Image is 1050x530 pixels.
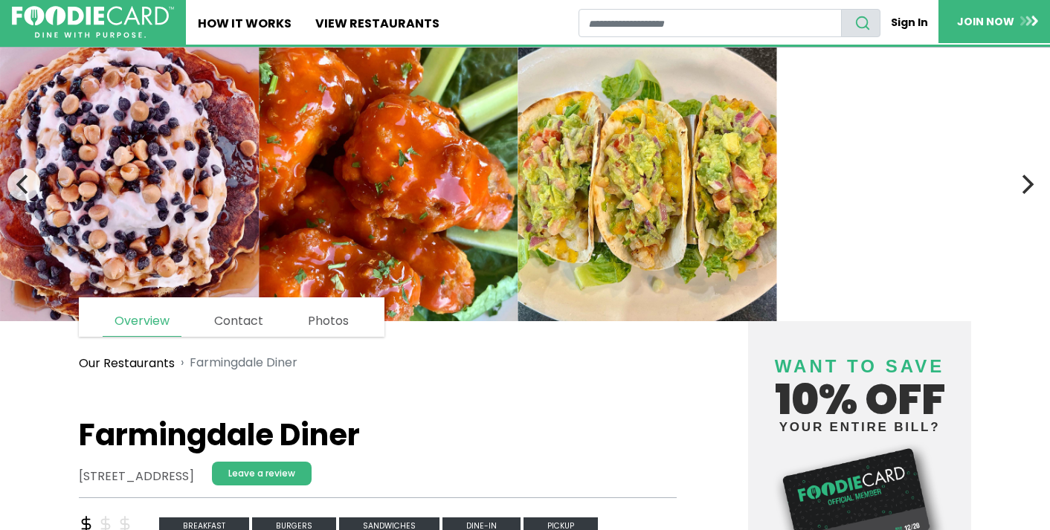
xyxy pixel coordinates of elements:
[79,417,677,453] h1: Farmingdale Diner
[202,306,275,336] a: Contact
[7,168,40,201] button: Previous
[841,9,880,37] button: search
[1010,168,1043,201] button: Next
[103,306,181,337] a: Overview
[79,468,194,485] address: [STREET_ADDRESS]
[296,306,361,336] a: Photos
[579,9,842,37] input: restaurant search
[880,9,938,36] a: Sign In
[79,355,175,372] a: Our Restaurants
[175,354,297,372] li: Farmingdale Diner
[760,337,959,433] h4: 10% off
[12,6,174,39] img: FoodieCard; Eat, Drink, Save, Donate
[79,345,677,381] nav: breadcrumb
[775,356,944,376] span: Want to save
[760,421,959,433] small: your entire bill?
[212,462,312,485] a: Leave a review
[79,297,384,337] nav: page links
